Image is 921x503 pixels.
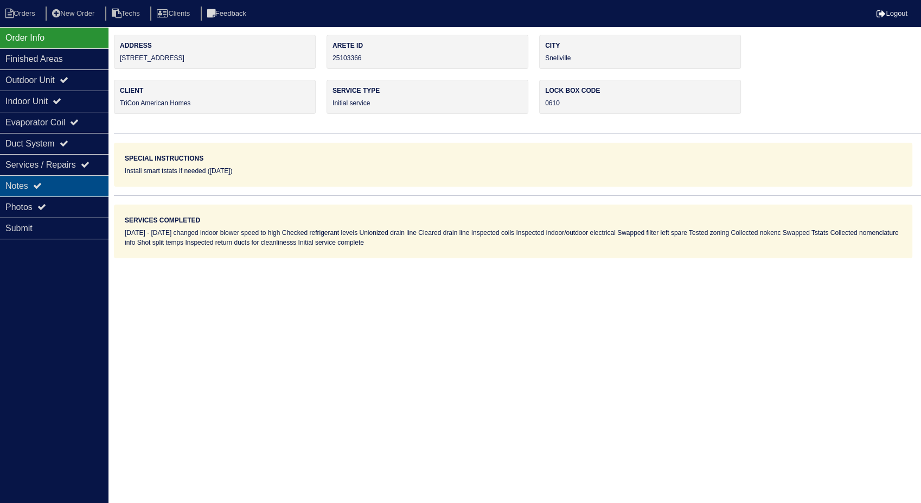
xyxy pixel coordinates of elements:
[125,166,901,176] div: Install smart tstats if needed ([DATE])
[125,228,901,247] div: [DATE] - [DATE] changed indoor blower speed to high Checked refrigerant levels Unionized drain li...
[125,154,203,163] label: Special Instructions
[332,41,522,50] label: Arete ID
[327,80,528,114] div: Initial service
[105,7,149,21] li: Techs
[46,9,103,17] a: New Order
[46,7,103,21] li: New Order
[150,7,199,21] li: Clients
[539,35,741,69] div: Snellville
[120,41,310,50] label: Address
[114,35,316,69] div: [STREET_ADDRESS]
[120,86,310,95] label: Client
[114,80,316,114] div: TriCon American Homes
[545,41,735,50] label: City
[150,9,199,17] a: Clients
[545,86,735,95] label: Lock box code
[877,9,907,17] a: Logout
[539,80,741,114] div: 0610
[327,35,528,69] div: 25103366
[332,86,522,95] label: Service Type
[105,9,149,17] a: Techs
[201,7,255,21] li: Feedback
[125,215,200,225] label: Services Completed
